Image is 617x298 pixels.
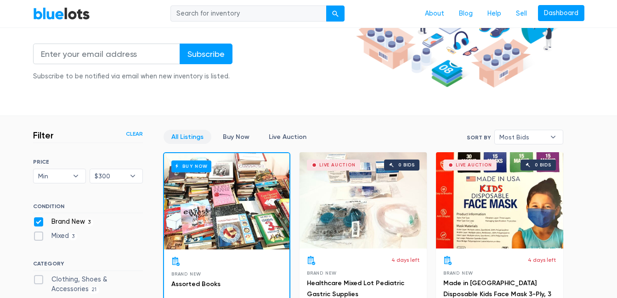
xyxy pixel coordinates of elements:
[300,152,427,248] a: Live Auction 0 bids
[33,217,94,227] label: Brand New
[418,5,452,22] a: About
[480,5,509,22] a: Help
[33,260,143,270] h6: CATEGORY
[33,231,78,241] label: Mixed
[123,169,142,183] b: ▾
[89,287,100,294] span: 21
[261,130,314,144] a: Live Auction
[33,44,180,64] input: Enter your email address
[33,130,54,141] h3: Filter
[528,256,556,264] p: 4 days left
[170,6,327,22] input: Search for inventory
[85,219,94,226] span: 3
[467,133,491,142] label: Sort By
[391,256,419,264] p: 4 days left
[126,130,143,138] a: Clear
[543,130,563,144] b: ▾
[456,163,492,167] div: Live Auction
[164,130,211,144] a: All Listings
[307,270,337,276] span: Brand New
[171,271,201,276] span: Brand New
[171,280,221,288] a: Assorted Books
[215,130,257,144] a: Buy Now
[452,5,480,22] a: Blog
[66,169,85,183] b: ▾
[538,5,584,22] a: Dashboard
[535,163,551,167] div: 0 bids
[398,163,415,167] div: 0 bids
[38,169,68,183] span: Min
[499,130,545,144] span: Most Bids
[171,160,211,172] h6: Buy Now
[509,5,534,22] a: Sell
[33,275,143,294] label: Clothing, Shoes & Accessories
[436,152,563,248] a: Live Auction 0 bids
[33,72,232,82] div: Subscribe to be notified via email when new inventory is listed.
[95,169,125,183] span: $300
[164,153,289,249] a: Buy Now
[33,159,143,165] h6: PRICE
[319,163,356,167] div: Live Auction
[33,203,143,213] h6: CONDITION
[307,279,404,298] a: Healthcare Mixed Lot Pediatric Gastric Supplies
[180,44,232,64] input: Subscribe
[69,233,78,240] span: 3
[443,270,473,276] span: Brand New
[33,7,90,20] a: BlueLots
